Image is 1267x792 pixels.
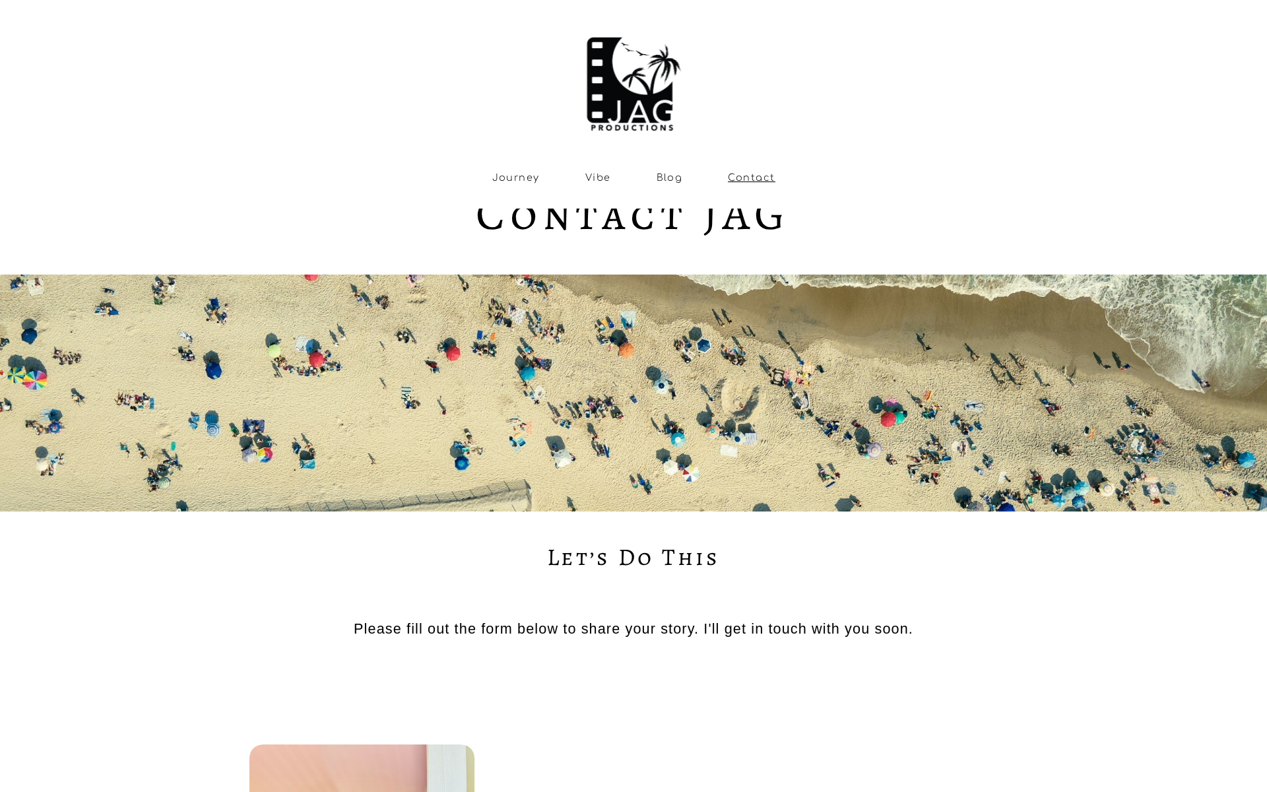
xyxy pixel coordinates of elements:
img: NJ Wedding Videographer | JAG Productions [581,25,686,135]
a: Contact [728,172,775,183]
h1: Contact JAG [443,193,824,234]
p: Please fill out the form below to share your story. I'll get in touch with you soon. [249,593,1018,641]
h2: Let’s Do This [249,546,1018,569]
a: Journey [492,172,540,183]
a: Blog [657,172,683,183]
a: Vibe [585,172,611,183]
